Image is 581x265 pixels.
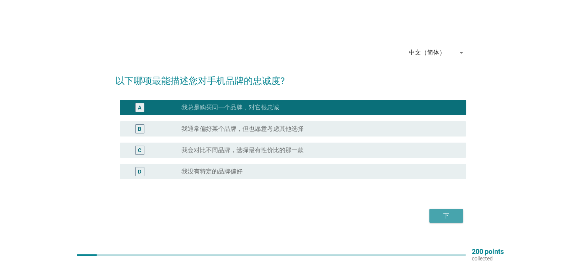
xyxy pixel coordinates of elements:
p: 200 points [472,248,504,255]
p: collected [472,255,504,262]
h2: 以下哪项最能描述您对手机品牌的忠诚度? [115,66,466,88]
button: 下 [429,209,463,223]
i: arrow_drop_down [457,48,466,57]
div: C [138,146,141,154]
div: A [138,103,141,111]
div: B [138,125,141,133]
div: D [138,167,141,175]
label: 我没有特定的品牌偏好 [181,168,243,175]
div: 下 [435,211,457,220]
label: 我会对比不同品牌，选择最有性价比的那一款 [181,146,304,154]
label: 我总是购买同一个品牌，对它很忠诚 [181,104,279,111]
div: 中文（简体） [409,49,445,56]
label: 我通常偏好某个品牌，但也愿意考虑其他选择 [181,125,304,133]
